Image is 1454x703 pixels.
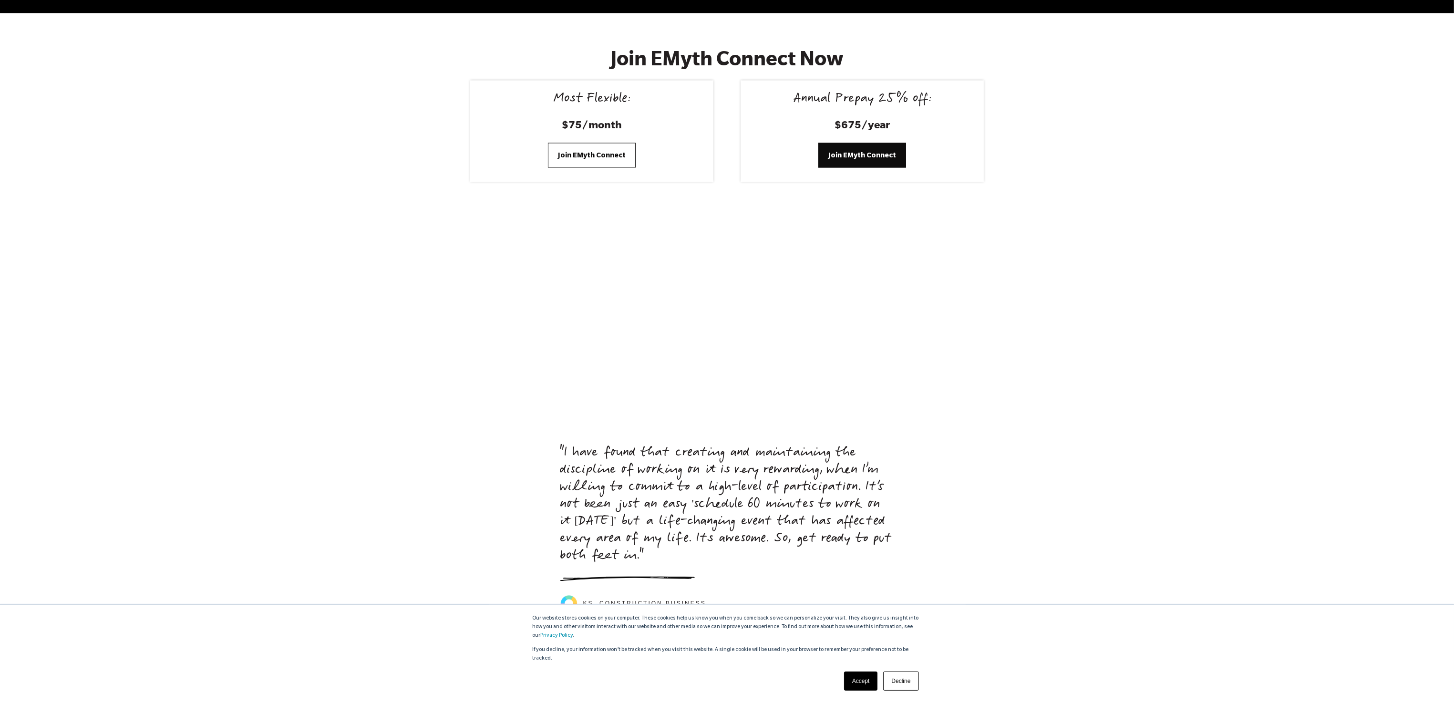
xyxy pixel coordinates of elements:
[752,117,972,132] h3: $675/year
[844,672,878,691] a: Accept
[548,143,636,167] a: Join EMyth Connect
[883,672,918,691] a: Decline
[531,46,923,70] h2: Join EMyth Connect Now
[583,600,706,608] span: KS, Construction business
[818,143,906,167] a: Join EMyth Connect
[548,215,906,416] iframe: HubSpot Video
[533,614,922,640] p: Our website stores cookies on your computer. These cookies help us know you when you come back so...
[560,444,892,566] span: "I have found that creating and maintaining the discipline of working on it is very rewarding, wh...
[828,150,896,160] span: Join EMyth Connect
[482,117,702,132] h3: $75/month
[558,150,626,160] span: Join EMyth Connect
[752,92,972,108] div: Annual Prepay 25% off:
[533,646,922,663] p: If you decline, your information won’t be tracked when you visit this website. A single cookie wi...
[541,633,573,639] a: Privacy Policy
[482,92,702,108] div: Most Flexible:
[560,595,577,611] img: ses_full_rgb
